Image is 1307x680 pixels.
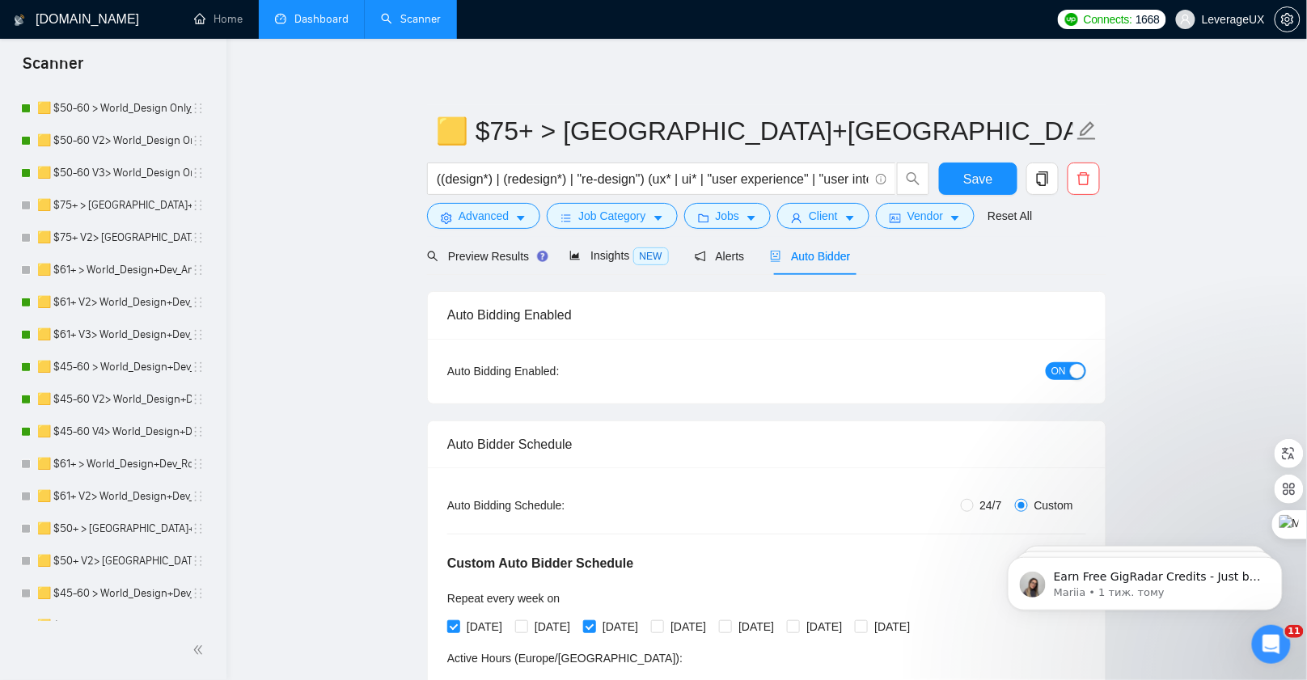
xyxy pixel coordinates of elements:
[381,12,441,26] a: searchScanner
[569,250,581,261] span: area-chart
[27,545,80,556] span: Головна
[72,354,105,371] div: Nazar
[192,522,205,535] span: holder
[10,416,216,448] li: 🟨 $45-60 V4> World_Design+Dev_Antony-Front-End_General
[459,207,509,225] span: Advanced
[447,292,1086,338] div: Auto Bidding Enabled
[32,225,291,280] p: Чим вам допомогти?
[447,362,660,380] div: Auto Bidding Enabled:
[844,212,856,224] span: caret-down
[569,249,668,262] span: Insights
[447,421,1086,467] div: Auto Bidder Schedule
[216,505,324,569] button: Допомога
[192,642,209,658] span: double-left
[653,212,664,224] span: caret-down
[535,249,550,264] div: Tooltip anchor
[32,115,291,225] p: [PERSON_NAME] [PERSON_NAME][EMAIL_ADDRESS][DOMAIN_NAME] 👋
[72,339,1037,352] span: Привіт 👋 Мене звати [PERSON_NAME], і я з радістю допоможу вам 😊 Будь ласка, надайте мені кілька х...
[447,496,660,514] div: Auto Bidding Schedule:
[37,286,192,319] a: 🟨 $61+ V2> World_Design+Dev_Antony-Full-Stack_General
[528,618,577,636] span: [DATE]
[770,251,781,262] span: robot
[33,424,270,441] div: Зазвичай ми відповідаємо за хвилину
[809,207,838,225] span: Client
[10,480,216,513] li: 🟨 $61+ V2> World_Design+Dev_Roman-UX/UI_General
[10,189,216,222] li: 🟨 $75+ > US+Canada_Design+Dev_Tony-UX/UI_General
[963,169,992,189] span: Save
[427,203,540,229] button: settingAdvancedcaret-down
[194,12,243,26] a: homeHome
[37,448,192,480] a: 🟨 $61+ > World_Design+Dev_Roman-UX/UI_General
[974,496,1009,514] span: 24/7
[240,545,298,556] span: Допомога
[664,618,713,636] span: [DATE]
[698,212,709,224] span: folder
[108,354,183,371] div: • 2 год. тому
[1026,163,1059,195] button: copy
[1084,11,1132,28] span: Connects:
[10,125,216,157] li: 🟨 $50-60 V2> World_Design Only_Roman-Web Design_General
[192,264,205,277] span: holder
[278,26,307,55] div: Закрити
[950,212,961,224] span: caret-down
[16,300,307,385] div: Нещодавнє повідомленняProfile image for NazarПривіт 👋 Мене звати [PERSON_NAME], і я з радістю доп...
[37,513,192,545] a: 🟨 $50+ > [GEOGRAPHIC_DATA]+[GEOGRAPHIC_DATA]+Dev_Tony-UX/UI_General
[447,554,634,573] h5: Custom Auto Bidder Schedule
[10,286,216,319] li: 🟨 $61+ V2> World_Design+Dev_Antony-Full-Stack_General
[192,425,205,438] span: holder
[23,470,300,502] button: Пошук в статтях
[37,351,192,383] a: 🟨 $45-60 > World_Design+Dev_Antony-Front-End_General
[547,203,677,229] button: barsJob Categorycaret-down
[37,125,192,157] a: 🟨 $50-60 V2> World_Design Only_Roman-Web Design_General
[1275,13,1301,26] a: setting
[1027,171,1058,186] span: copy
[437,169,869,189] input: Search Freelance Jobs...
[596,618,645,636] span: [DATE]
[1028,496,1080,514] span: Custom
[204,26,236,58] img: Profile image for Mariia
[192,231,205,244] span: holder
[10,254,216,286] li: 🟨 $61+ > World_Design+Dev_Antony-Full-Stack_General
[1180,14,1191,25] span: user
[37,610,192,642] a: 🟨 $45-60 V2> World_Design+Dev_Roman-WebDesign_General
[777,203,869,229] button: userClientcaret-down
[10,610,216,642] li: 🟨 $45-60 V2> World_Design+Dev_Roman-WebDesign_General
[983,523,1307,636] iframe: Intercom notifications повідомлення
[37,383,192,416] a: 🟨 $45-60 V2> World_Design+Dev_Antony-Front-End_General
[10,383,216,416] li: 🟨 $45-60 V2> World_Design+Dev_Antony-Front-End_General
[1136,11,1160,28] span: 1668
[192,167,205,180] span: holder
[791,212,802,224] span: user
[10,545,216,577] li: 🟨 $50+ V2> US+Canada_Design+Dev_Tony-UX/UI_General
[633,247,669,265] span: NEW
[10,513,216,545] li: 🟨 $50+ > US+Canada_Design+Dev_Tony-UX/UI_General
[37,480,192,513] a: 🟨 $61+ V2> World_Design+Dev_Roman-UX/UI_General
[868,618,916,636] span: [DATE]
[16,393,307,454] div: Напишіть нам повідомленняЗазвичай ми відповідаємо за хвилину
[770,250,850,263] span: Auto Bidder
[746,212,757,224] span: caret-down
[33,338,66,370] img: Profile image for Nazar
[1275,13,1300,26] span: setting
[37,189,192,222] a: 🟨 $75+ > [GEOGRAPHIC_DATA]+[GEOGRAPHIC_DATA]+Dev_Tony-UX/UI_General
[732,618,780,636] span: [DATE]
[37,254,192,286] a: 🟨 $61+ > World_Design+Dev_Antony-Full-Stack_General
[33,407,270,424] div: Напишіть нам повідомлення
[235,26,267,58] img: Profile image for Nazar
[890,212,901,224] span: idcard
[898,171,928,186] span: search
[192,199,205,212] span: holder
[33,314,290,331] div: Нещодавнє повідомлення
[988,207,1032,225] a: Reset All
[192,587,205,600] span: holder
[447,592,560,605] span: Repeat every week on
[120,545,204,556] span: Повідомлення
[37,319,192,351] a: 🟨 $61+ V3> World_Design+Dev_Antony-Full-Stack_General
[560,212,572,224] span: bars
[939,163,1017,195] button: Save
[10,319,216,351] li: 🟨 $61+ V3> World_Design+Dev_Antony-Full-Stack_General
[1068,163,1100,195] button: delete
